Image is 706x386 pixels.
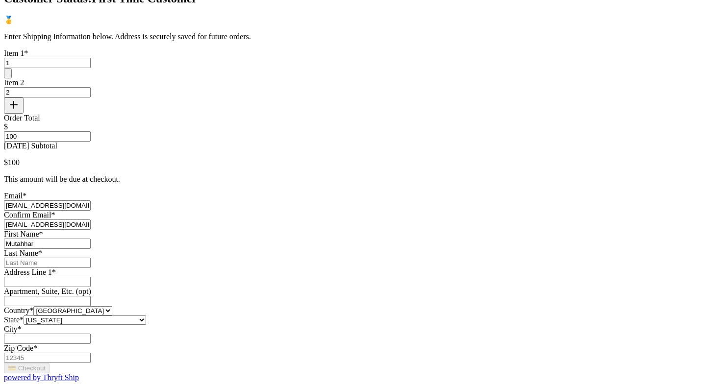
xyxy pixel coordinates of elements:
label: Item 1 [4,49,28,57]
p: Enter Shipping Information below. Address is securely saved for future orders. [4,32,702,41]
label: Order Total [4,114,40,122]
a: powered by Thryft Ship [4,373,79,382]
label: Last Name [4,249,42,257]
input: ex.funky hat [4,87,91,97]
label: Apartment, Suite, Etc. (opt) [4,287,91,295]
label: Confirm Email [4,211,55,219]
p: This amount will be due at checkout. [4,175,702,184]
label: Zip Code [4,344,37,352]
input: 12345 [4,353,91,363]
label: Email [4,192,26,200]
label: [DATE] Subtotal [4,142,57,150]
span: 🥇 [4,16,14,24]
label: State [4,315,24,324]
label: Country [4,306,33,314]
label: Item 2 [4,78,24,87]
div: $ [4,122,702,131]
input: Confirm Email [4,219,91,230]
label: First Name [4,230,43,238]
input: Email [4,200,91,211]
input: First Name [4,239,91,249]
p: $ 100 [4,158,702,167]
input: ex.funky hat [4,58,91,68]
input: Last Name [4,258,91,268]
label: Address Line 1 [4,268,56,276]
label: City [4,325,22,333]
input: Enter Mutually Agreed Payment [4,131,91,142]
button: 💳 Checkout [4,363,50,373]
